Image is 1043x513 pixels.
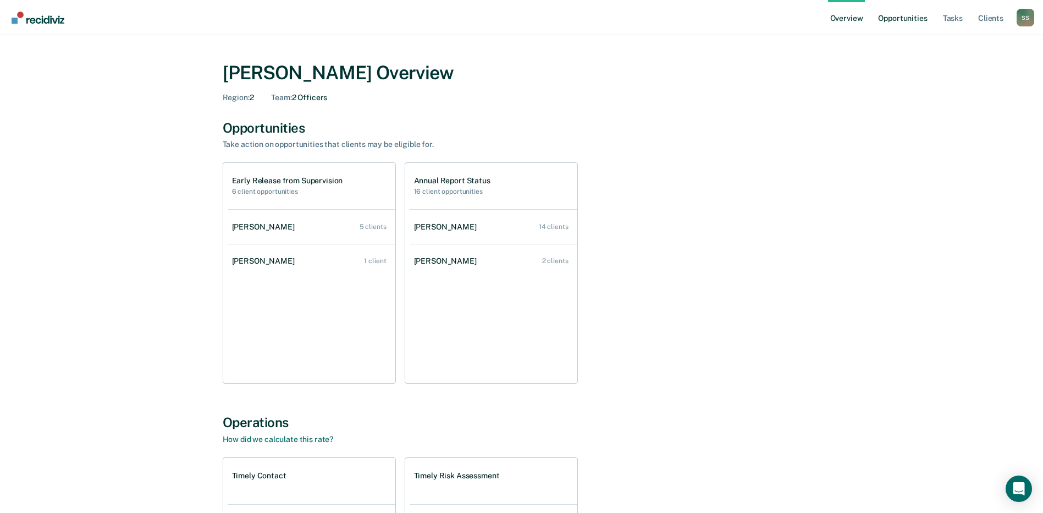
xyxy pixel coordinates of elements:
[414,188,490,195] h2: 16 client opportunities
[410,211,577,243] a: [PERSON_NAME] 14 clients
[410,245,577,277] a: [PERSON_NAME] 2 clients
[223,140,608,149] div: Take action on opportunities that clients may be eligible for.
[539,223,569,231] div: 14 clients
[1017,9,1034,26] div: S S
[232,188,343,195] h2: 6 client opportunities
[1017,9,1034,26] button: Profile dropdown button
[542,257,569,265] div: 2 clients
[223,435,334,444] a: How did we calculate this rate?
[228,245,395,277] a: [PERSON_NAME] 1 client
[228,211,395,243] a: [PERSON_NAME] 5 clients
[271,93,291,102] span: Team :
[1006,476,1032,502] div: Open Intercom Messenger
[232,176,343,185] h1: Early Release from Supervision
[414,222,481,232] div: [PERSON_NAME]
[414,176,490,185] h1: Annual Report Status
[232,222,299,232] div: [PERSON_NAME]
[12,12,64,24] img: Recidiviz
[223,93,254,102] div: 2
[414,471,500,481] h1: Timely Risk Assessment
[414,256,481,266] div: [PERSON_NAME]
[223,62,821,84] div: [PERSON_NAME] Overview
[223,120,821,136] div: Opportunities
[360,223,387,231] div: 5 clients
[271,93,327,102] div: 2 Officers
[364,257,386,265] div: 1 client
[223,93,250,102] span: Region :
[223,414,821,430] div: Operations
[232,471,286,481] h1: Timely Contact
[232,256,299,266] div: [PERSON_NAME]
